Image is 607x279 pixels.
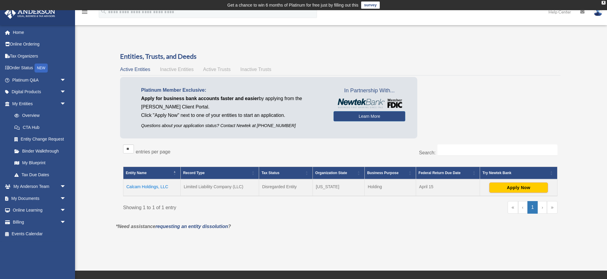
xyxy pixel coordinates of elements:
[126,171,146,175] span: Entity Name
[123,201,336,212] div: Showing 1 to 1 of 1 entry
[8,145,72,157] a: Binder Walkthrough
[60,86,72,98] span: arrow_drop_down
[367,171,399,175] span: Business Purpose
[60,204,72,217] span: arrow_drop_down
[418,171,461,175] span: Federal Return Due Date
[315,171,347,175] span: Organization State
[4,192,75,204] a: My Documentsarrow_drop_down
[4,181,75,193] a: My Anderson Teamarrow_drop_down
[120,52,560,61] h3: Entities, Trusts, and Deeds
[60,74,72,86] span: arrow_drop_down
[120,67,150,72] span: Active Entities
[141,122,325,129] p: Questions about your application status? Contact Newtek at [PHONE_NUMBER]
[8,133,72,145] a: Entity Change Request
[364,167,416,179] th: Business Purpose: Activate to sort
[361,1,380,9] a: survey
[4,38,75,50] a: Online Ordering
[100,8,107,15] i: search
[136,149,171,154] label: entries per page
[518,201,527,214] a: Previous
[482,169,548,177] div: Try Newtek Bank
[160,67,194,72] span: Inactive Entities
[480,167,557,179] th: Try Newtek Bank : Activate to sort
[489,183,548,193] button: Apply Now
[508,201,518,214] a: First
[261,171,279,175] span: Tax Status
[183,171,205,175] span: Record Type
[4,50,75,62] a: Tax Organizers
[527,201,538,214] a: 1
[3,7,57,19] img: Anderson Advisors Platinum Portal
[4,98,72,110] a: My Entitiesarrow_drop_down
[547,201,557,214] a: Last
[141,86,325,94] p: Platinum Member Exclusive:
[81,8,88,16] i: menu
[156,224,228,229] a: requesting an entity dissolution
[8,157,72,169] a: My Blueprint
[4,26,75,38] a: Home
[8,121,72,133] a: CTA Hub
[4,228,75,240] a: Events Calendar
[4,74,75,86] a: Platinum Q&Aarrow_drop_down
[313,167,365,179] th: Organization State: Activate to sort
[240,67,271,72] span: Inactive Trusts
[60,192,72,205] span: arrow_drop_down
[227,1,358,9] div: Get a chance to win 6 months of Platinum for free just by filling out this
[416,179,480,196] td: April 15
[141,111,325,120] p: Click "Apply Now" next to one of your entities to start an application.
[4,204,75,216] a: Online Learningarrow_drop_down
[313,179,365,196] td: [US_STATE]
[180,179,259,196] td: Limited Liability Company (LLC)
[602,1,605,4] div: close
[259,167,313,179] th: Tax Status: Activate to sort
[60,181,72,193] span: arrow_drop_down
[180,167,259,179] th: Record Type: Activate to sort
[141,96,259,101] span: Apply for business bank accounts faster and easier
[141,94,325,111] p: by applying from the [PERSON_NAME] Client Portal.
[334,111,405,121] a: Learn More
[4,62,75,74] a: Order StatusNEW
[4,86,75,98] a: Digital Productsarrow_drop_down
[4,216,75,228] a: Billingarrow_drop_down
[123,167,181,179] th: Entity Name: Activate to invert sorting
[259,179,313,196] td: Disregarded Entity
[60,216,72,228] span: arrow_drop_down
[416,167,480,179] th: Federal Return Due Date: Activate to sort
[8,110,69,122] a: Overview
[337,99,402,108] img: NewtekBankLogoSM.png
[334,86,405,96] span: In Partnership With...
[593,7,602,16] img: User Pic
[203,67,231,72] span: Active Trusts
[8,169,72,181] a: Tax Due Dates
[419,150,436,155] label: Search:
[81,10,88,16] a: menu
[60,98,72,110] span: arrow_drop_down
[35,64,48,73] div: NEW
[364,179,416,196] td: Holding
[538,201,547,214] a: Next
[123,179,181,196] td: Calcam Holdings, LLC
[116,224,231,229] em: *Need assistance ?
